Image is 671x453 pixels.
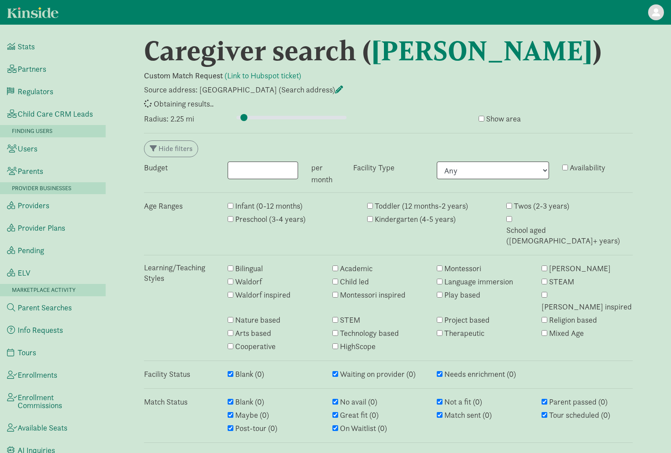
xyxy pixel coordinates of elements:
[18,145,37,153] span: Users
[353,162,394,173] label: Facility Type
[159,144,192,153] span: Hide filters
[18,349,36,357] span: Tours
[144,70,223,81] b: Custom Match Request
[18,65,46,73] span: Partners
[375,201,468,211] label: Toddler (12 months-2 years)
[18,202,49,210] span: Providers
[549,263,611,274] label: [PERSON_NAME]
[235,423,277,434] label: Post-tour (0)
[235,263,263,274] label: Bilingual
[235,201,302,211] label: Infant (0-12 months)
[340,315,360,325] label: STEM
[340,276,369,287] label: Child led
[514,201,569,211] label: Twos (2-3 years)
[340,397,377,407] label: No avail (0)
[18,326,63,334] span: Info Requests
[144,201,183,211] label: Age Ranges
[12,184,71,192] span: Provider Businesses
[144,140,198,157] button: Hide filters
[375,214,456,225] label: Kindergarten (4-5 years)
[235,276,262,287] label: Waldorf
[486,114,521,124] label: Show area
[12,286,76,294] span: Marketplace Activity
[235,410,269,420] label: Maybe (0)
[444,263,481,274] label: Montessori
[506,225,633,246] label: School aged ([DEMOGRAPHIC_DATA]+ years)
[18,371,57,379] span: Enrollments
[340,410,379,420] label: Great fit (0)
[170,114,194,124] span: 2.25 mi
[549,315,597,325] label: Religion based
[235,290,291,300] label: Waldorf inspired
[225,70,301,81] a: (Link to Hubspot ticket)
[444,315,490,325] label: Project based
[18,424,67,432] span: Available Seats
[549,397,608,407] label: Parent passed (0)
[18,304,72,312] span: Parent Searches
[444,276,513,287] label: Language immersion
[340,423,387,434] label: On Waitlist (0)
[154,99,214,109] span: Obtaining results..
[444,397,482,407] label: Not a fit (0)
[18,43,35,51] span: Stats
[235,397,264,407] label: Blank (0)
[235,328,271,339] label: Arts based
[340,369,416,379] label: Waiting on provider (0)
[444,290,480,300] label: Play based
[549,410,610,420] label: Tour scheduled (0)
[18,88,53,96] span: Regulators
[144,35,633,67] h1: Caregiver search ( )
[549,276,574,287] label: STEAM
[144,397,188,407] label: Match Status
[18,394,99,409] span: Enrollment Commissions
[340,328,399,339] label: Technology based
[340,263,372,274] label: Academic
[18,167,43,175] span: Parents
[12,127,52,135] span: Finding Users
[235,341,276,352] label: Cooperative
[235,315,280,325] label: Nature based
[235,214,306,225] label: Preschool (3-4 years)
[305,162,347,185] div: per month
[18,269,30,277] span: ELV
[549,328,584,339] label: Mixed Age
[144,262,214,284] label: Learning/Teaching Styles
[144,114,169,124] label: Radius:
[340,290,406,300] label: Montessori inspired
[144,369,190,379] label: Facility Status
[444,328,484,339] label: Therapeutic
[144,85,633,95] p: Source address: [GEOGRAPHIC_DATA] (Search address)
[444,410,492,420] label: Match sent (0)
[542,302,632,312] label: [PERSON_NAME] inspired
[18,247,44,254] span: Pending
[235,369,264,379] label: Blank (0)
[371,34,593,67] a: [PERSON_NAME]
[570,162,605,173] label: Availability
[444,369,516,379] label: Needs enrichment (0)
[144,162,168,173] label: Budget
[18,110,93,118] span: Child Care CRM Leads
[340,341,376,352] label: HighScope
[18,224,65,232] span: Provider Plans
